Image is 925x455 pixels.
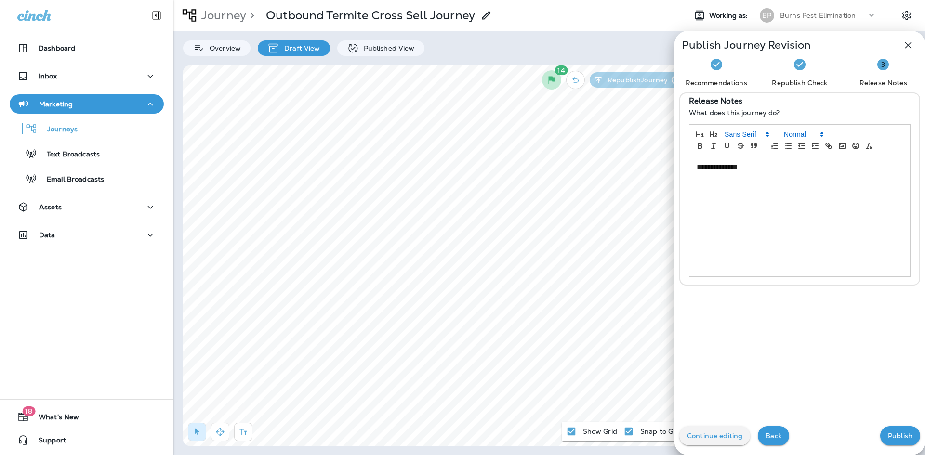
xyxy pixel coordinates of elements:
p: Publish [888,432,912,440]
button: Publish [880,426,920,445]
p: What does this journey do? [689,109,911,117]
button: Back [758,426,789,445]
span: Recommendations [678,78,754,88]
button: Continue editing [679,426,750,445]
p: Publish Journey Revision [682,41,811,49]
span: Release Notes [846,78,921,88]
p: Continue editing [687,432,742,440]
p: Back [766,432,781,440]
text: 3 [881,60,885,69]
p: Release Notes [689,97,742,105]
span: Republish Check [762,78,837,88]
